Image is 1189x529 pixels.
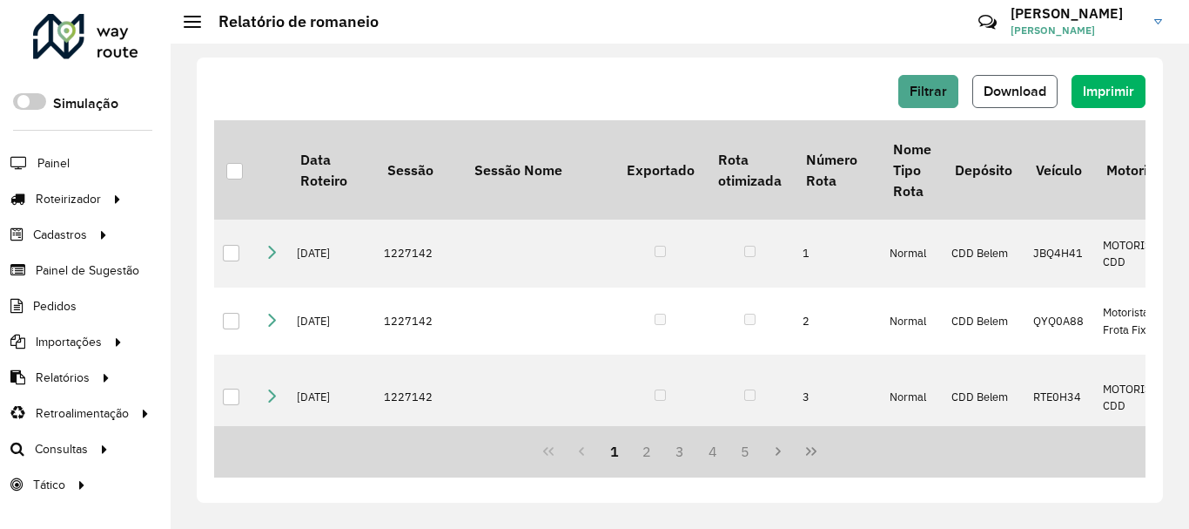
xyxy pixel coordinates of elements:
span: Painel [37,154,70,173]
button: 2 [630,435,663,468]
td: CDD Belem [943,220,1024,288]
span: Consultas [35,440,88,458]
span: Tático [33,476,65,494]
td: JBQ4H41 [1024,220,1094,288]
span: Retroalimentação [36,404,129,423]
span: Importações [36,333,102,351]
td: 1227142 [375,220,462,288]
td: [DATE] [288,355,375,439]
button: Filtrar [898,75,958,108]
th: Depósito [943,120,1024,220]
th: Rota otimizada [706,120,793,220]
span: Imprimir [1083,84,1134,98]
td: 1227142 [375,355,462,439]
th: Veículo [1024,120,1094,220]
td: Normal [881,220,943,288]
td: 2 [794,288,881,356]
span: Relatórios [36,369,90,387]
th: Data Roteiro [288,120,375,220]
td: 3 [794,355,881,439]
td: Normal [881,288,943,356]
h2: Relatório de romaneio [201,12,379,31]
td: MOTORISTA CDD [1094,220,1179,288]
th: Número Rota [794,120,881,220]
button: Last Page [795,435,828,468]
button: 5 [729,435,762,468]
a: Contato Rápido [969,3,1006,41]
span: Painel de Sugestão [36,261,139,280]
span: Filtrar [910,84,947,98]
td: [DATE] [288,220,375,288]
button: Next Page [762,435,795,468]
span: Pedidos [33,297,77,315]
td: Motorista Frota Fixa [1094,288,1179,356]
th: Nome Tipo Rota [881,120,943,220]
th: Exportado [615,120,706,220]
td: 1227142 [375,288,462,356]
th: Sessão Nome [462,120,615,220]
span: Download [984,84,1046,98]
label: Simulação [53,93,118,114]
button: 4 [696,435,729,468]
span: [PERSON_NAME] [1011,23,1141,38]
td: RTE0H34 [1024,355,1094,439]
td: CDD Belem [943,355,1024,439]
span: Roteirizador [36,190,101,208]
td: [DATE] [288,288,375,356]
td: 1 [794,220,881,288]
button: Download [972,75,1058,108]
td: Normal [881,355,943,439]
span: Cadastros [33,226,87,244]
td: MOTORISTA CDD [1094,355,1179,439]
td: CDD Belem [943,288,1024,356]
th: Sessão [375,120,462,220]
th: Motorista [1094,120,1179,220]
button: 3 [663,435,696,468]
h3: [PERSON_NAME] [1011,5,1141,22]
button: Imprimir [1071,75,1145,108]
button: 1 [598,435,631,468]
td: QYQ0A88 [1024,288,1094,356]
